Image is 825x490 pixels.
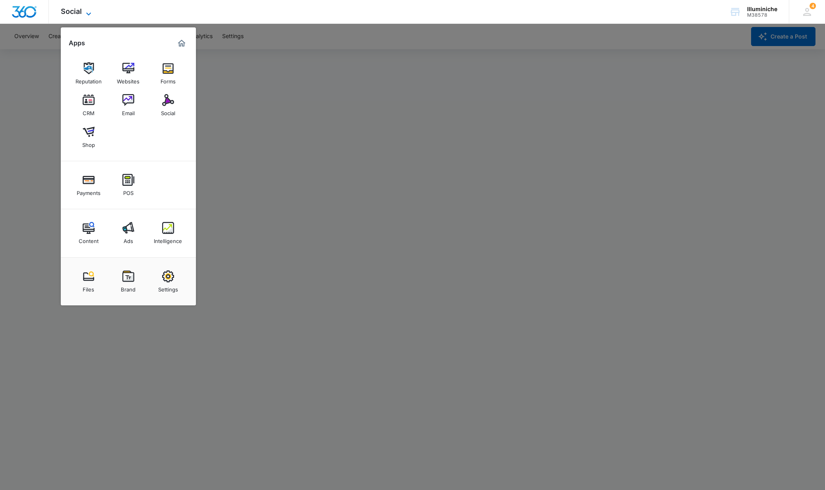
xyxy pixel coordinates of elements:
a: POS [113,170,143,200]
a: Content [74,218,104,248]
div: Settings [158,282,178,293]
a: Ads [113,218,143,248]
div: Payments [77,186,101,196]
a: Shop [74,122,104,152]
div: Websites [117,74,139,85]
a: Social [153,90,183,120]
a: Settings [153,266,183,297]
div: Ads [124,234,133,244]
div: Brand [121,282,136,293]
div: Forms [161,74,176,85]
div: Shop [82,138,95,148]
div: notifications count [810,3,816,9]
span: Social [61,7,82,15]
a: Payments [74,170,104,200]
div: Email [122,106,135,116]
a: Intelligence [153,218,183,248]
a: Websites [113,58,143,89]
div: Content [79,234,99,244]
a: Forms [153,58,183,89]
div: Social [161,106,175,116]
div: Intelligence [154,234,182,244]
span: 4 [810,3,816,9]
a: Files [74,266,104,297]
div: POS [123,186,134,196]
h2: Apps [69,39,85,47]
a: Reputation [74,58,104,89]
div: Reputation [76,74,102,85]
div: Files [83,282,94,293]
a: CRM [74,90,104,120]
div: account name [747,6,777,12]
a: Email [113,90,143,120]
div: account id [747,12,777,18]
div: CRM [83,106,95,116]
a: Brand [113,266,143,297]
a: Marketing 360® Dashboard [175,37,188,50]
